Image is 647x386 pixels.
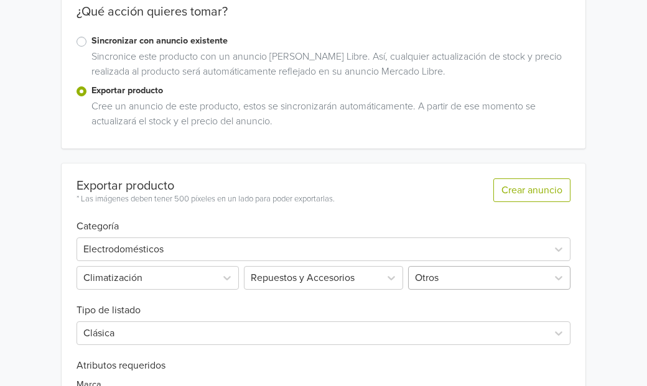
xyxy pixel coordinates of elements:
h6: Atributos requeridos [77,360,570,372]
div: ¿Qué acción quieres tomar? [62,4,585,34]
label: Sincronizar con anuncio existente [91,34,570,48]
div: Sincronice este producto con un anuncio [PERSON_NAME] Libre. Así, cualquier actualización de stoc... [86,49,570,84]
div: Cree un anuncio de este producto, estos se sincronizarán automáticamente. A partir de ese momento... [86,99,570,134]
label: Exportar producto [91,84,570,98]
div: * Las imágenes deben tener 500 píxeles en un lado para poder exportarlas. [77,193,335,206]
button: Crear anuncio [493,178,570,202]
div: Exportar producto [77,178,335,193]
h6: Tipo de listado [77,290,570,316]
h6: Categoría [77,206,570,232]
